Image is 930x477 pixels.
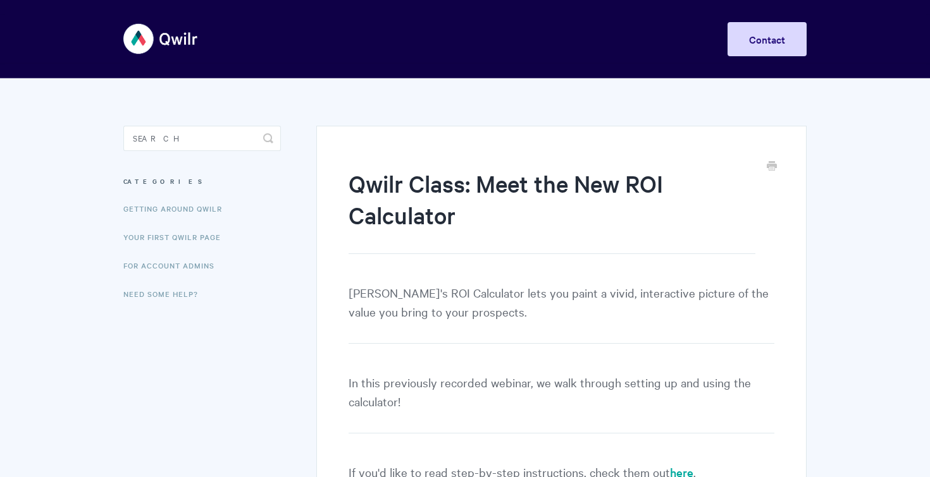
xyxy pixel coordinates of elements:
p: In this previously recorded webinar, we walk through setting up and using the calculator! [349,373,774,433]
img: Qwilr Help Center [123,15,199,63]
a: Getting Around Qwilr [123,196,232,221]
a: Need Some Help? [123,281,208,306]
input: Search [123,126,281,151]
h1: Qwilr Class: Meet the New ROI Calculator [349,167,755,254]
p: [PERSON_NAME]'s ROI Calculator lets you paint a vivid, interactive picture of the value you bring... [349,283,774,344]
a: Contact [728,22,807,56]
a: Your First Qwilr Page [123,224,230,250]
h3: Categories [123,170,281,193]
a: For Account Admins [123,253,224,278]
a: Print this Article [767,160,777,174]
